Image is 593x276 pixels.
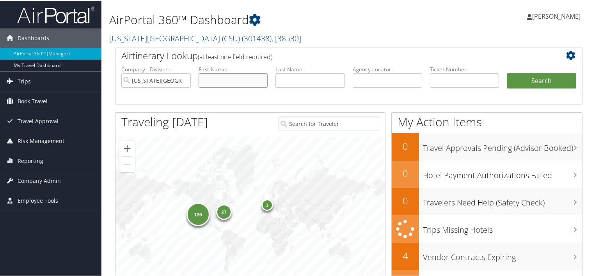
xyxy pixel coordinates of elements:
[392,139,419,152] h2: 0
[18,131,64,150] span: Risk Management
[392,214,582,242] a: Trips Missing Hotels
[272,32,301,43] span: , [ 38530 ]
[186,202,210,225] div: 136
[392,242,582,269] a: 4Vendor Contracts Expiring
[109,32,301,43] a: [US_STATE][GEOGRAPHIC_DATA] (CSU)
[18,111,59,130] span: Travel Approval
[119,156,135,172] button: Zoom out
[423,138,582,153] h3: Travel Approvals Pending (Advisor Booked)
[18,71,31,90] span: Trips
[109,11,429,27] h1: AirPortal 360™ Dashboard
[392,193,419,207] h2: 0
[119,140,135,156] button: Zoom in
[18,150,43,170] span: Reporting
[199,65,268,73] label: First Name:
[17,5,95,23] img: airportal-logo.png
[353,65,422,73] label: Agency Locator:
[392,113,582,129] h1: My Action Items
[198,52,272,60] span: (at least one field required)
[242,32,272,43] span: ( 301438 )
[275,65,345,73] label: Last Name:
[392,133,582,160] a: 0Travel Approvals Pending (Advisor Booked)
[430,65,499,73] label: Ticket Number:
[392,248,419,262] h2: 4
[18,91,48,110] span: Book Travel
[392,166,419,179] h2: 0
[423,193,582,207] h3: Travelers Need Help (Safety Check)
[121,48,537,62] h2: Airtinerary Lookup
[392,160,582,187] a: 0Hotel Payment Authorizations Failed
[532,11,581,20] span: [PERSON_NAME]
[423,247,582,262] h3: Vendor Contracts Expiring
[18,190,58,210] span: Employee Tools
[216,203,232,219] div: 27
[18,28,49,47] span: Dashboards
[392,187,582,214] a: 0Travelers Need Help (Safety Check)
[121,113,208,129] h1: Traveling [DATE]
[121,65,191,73] label: Company - Division:
[279,116,379,130] input: Search for Traveler
[423,220,582,235] h3: Trips Missing Hotels
[18,170,61,190] span: Company Admin
[527,4,588,27] a: [PERSON_NAME]
[261,198,273,210] div: 1
[423,165,582,180] h3: Hotel Payment Authorizations Failed
[507,73,576,88] button: Search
